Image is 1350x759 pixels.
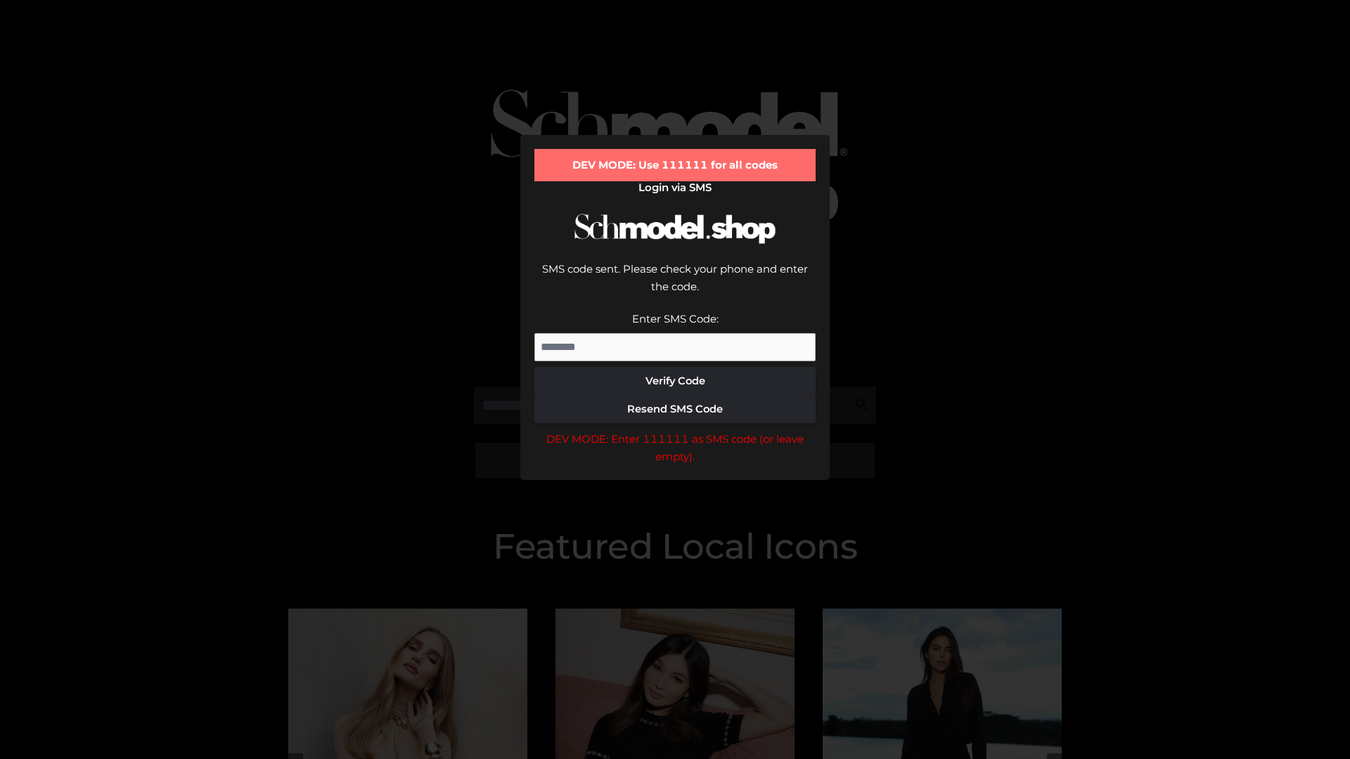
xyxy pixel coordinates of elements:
[534,260,816,310] div: SMS code sent. Please check your phone and enter the code.
[534,430,816,466] div: DEV MODE: Enter 111111 as SMS code (or leave empty).
[534,149,816,181] div: DEV MODE: Use 111111 for all codes
[534,395,816,423] button: Resend SMS Code
[534,367,816,395] button: Verify Code
[570,201,780,257] img: Schmodel Logo
[632,312,719,325] label: Enter SMS Code:
[534,181,816,194] h2: Login via SMS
